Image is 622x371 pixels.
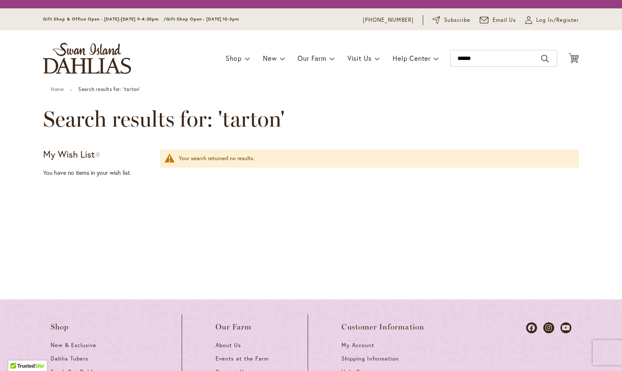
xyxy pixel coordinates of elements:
[536,16,579,24] span: Log In/Register
[43,148,95,160] strong: My Wish List
[166,16,239,22] span: Gift Shop Open - [DATE] 10-3pm
[393,54,431,62] span: Help Center
[543,322,554,333] a: Dahlias on Instagram
[78,86,140,92] strong: Search results for: 'tarton'
[298,54,326,62] span: Our Farm
[43,16,166,22] span: Gift Shop & Office Open - [DATE]-[DATE] 9-4:30pm /
[347,54,372,62] span: Visit Us
[51,342,96,349] span: New & Exclusive
[432,16,470,24] a: Subscribe
[263,54,277,62] span: New
[216,342,241,349] span: About Us
[342,342,374,349] span: My Account
[560,322,571,333] a: Dahlias on Youtube
[541,52,549,65] button: Search
[216,355,268,362] span: Events at the Farm
[444,16,470,24] span: Subscribe
[525,16,579,24] a: Log In/Register
[480,16,517,24] a: Email Us
[51,323,69,331] span: Shop
[526,322,537,333] a: Dahlias on Facebook
[43,106,285,132] span: Search results for: 'tarton'
[342,355,398,362] span: Shipping Information
[179,155,571,163] div: Your search returned no results.
[51,86,64,92] a: Home
[493,16,517,24] span: Email Us
[43,169,155,177] div: You have no items in your wish list.
[6,341,30,365] iframe: Launch Accessibility Center
[51,355,88,362] span: Dahlia Tubers
[363,16,414,24] a: [PHONE_NUMBER]
[342,323,424,331] span: Customer Information
[43,43,131,74] a: store logo
[226,54,242,62] span: Shop
[216,323,252,331] span: Our Farm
